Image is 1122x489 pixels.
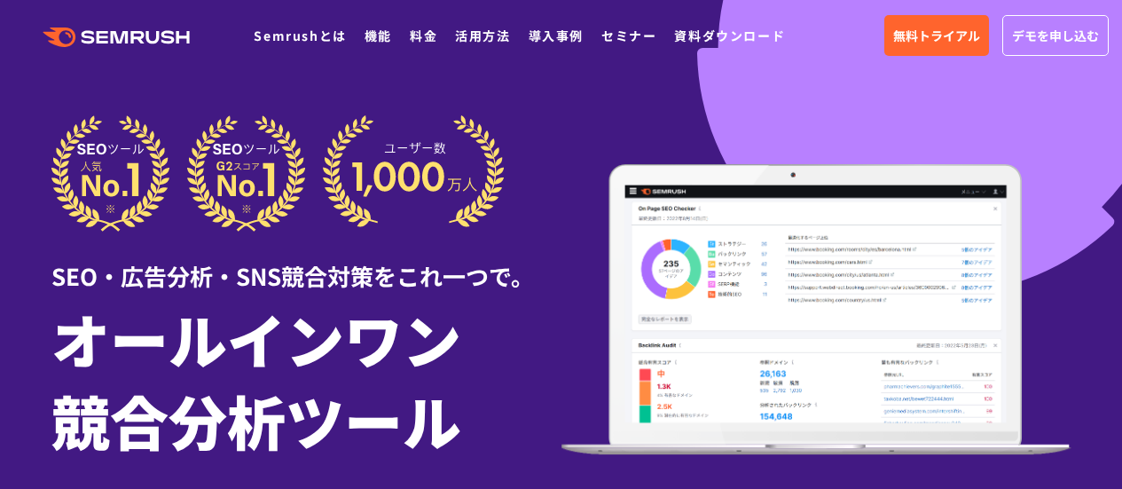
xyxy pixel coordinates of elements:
a: 活用方法 [455,27,510,44]
span: デモを申し込む [1012,26,1099,45]
a: セミナー [601,27,656,44]
a: デモを申し込む [1002,15,1109,56]
a: 料金 [410,27,437,44]
a: 導入事例 [529,27,584,44]
h1: オールインワン 競合分析ツール [51,297,561,461]
a: 資料ダウンロード [674,27,785,44]
span: 無料トライアル [893,26,980,45]
a: Semrushとは [254,27,346,44]
div: SEO・広告分析・SNS競合対策をこれ一つで。 [51,232,561,293]
a: 機能 [365,27,392,44]
a: 無料トライアル [884,15,989,56]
